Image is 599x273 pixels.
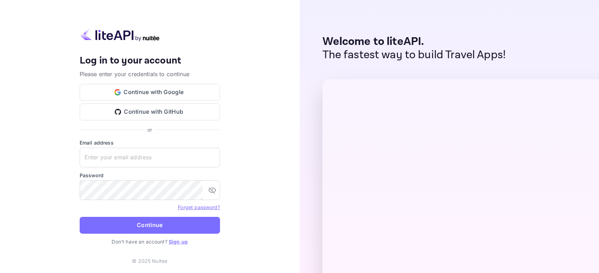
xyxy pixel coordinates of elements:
input: Enter your email address [80,148,220,167]
p: Welcome to liteAPI. [322,35,506,48]
button: Continue with Google [80,84,220,101]
a: Sign up [169,239,188,245]
label: Password [80,172,220,179]
p: or [147,126,152,133]
p: Don't have an account? [80,238,220,245]
img: liteapi [80,28,160,41]
a: Forget password? [178,204,220,210]
p: The fastest way to build Travel Apps! [322,48,506,62]
button: Continue with GitHub [80,104,220,120]
button: toggle password visibility [205,183,219,197]
p: © 2025 Nuitee [132,257,167,265]
p: Please enter your credentials to continue [80,70,220,78]
h4: Log in to your account [80,55,220,67]
a: Forget password? [178,204,220,211]
button: Continue [80,217,220,234]
label: Email address [80,139,220,146]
